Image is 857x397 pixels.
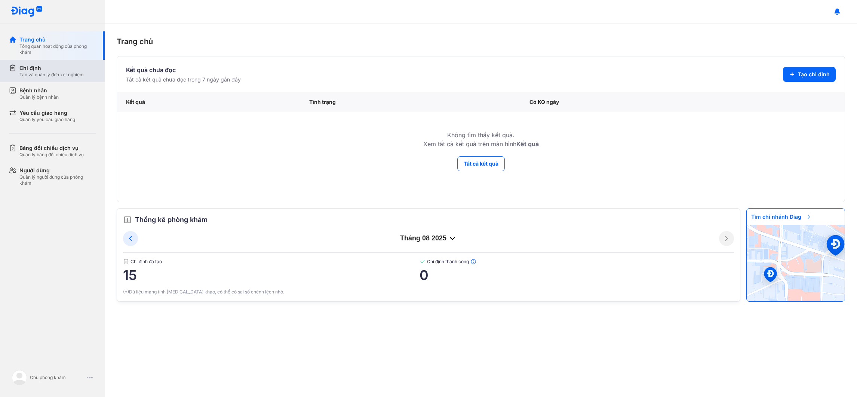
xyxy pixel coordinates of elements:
[123,259,420,265] span: Chỉ định đã tạo
[10,6,43,18] img: logo
[19,167,96,174] div: Người dùng
[30,375,84,381] div: Chủ phòng khám
[420,259,426,265] img: checked-green.01cc79e0.svg
[747,209,816,225] span: Tìm chi nhánh Diag
[516,140,539,148] b: Kết quả
[123,289,734,295] div: (*)Dữ liệu mang tính [MEDICAL_DATA] khảo, có thể có sai số chênh lệch nhỏ.
[798,71,830,78] span: Tạo chỉ định
[420,268,734,283] span: 0
[123,268,420,283] span: 15
[12,370,27,385] img: logo
[19,144,84,152] div: Bảng đối chiếu dịch vụ
[19,174,96,186] div: Quản lý người dùng của phòng khám
[126,76,241,83] div: Tất cả kết quả chưa đọc trong 7 ngày gần đây
[19,36,96,43] div: Trang chủ
[123,259,129,265] img: document.50c4cfd0.svg
[135,215,208,225] span: Thống kê phòng khám
[138,234,719,243] div: tháng 08 2025
[117,112,845,156] td: Không tìm thấy kết quả. Xem tất cả kết quả trên màn hình
[470,259,476,265] img: info.7e716105.svg
[19,152,84,158] div: Quản lý bảng đối chiếu dịch vụ
[19,43,96,55] div: Tổng quan hoạt động của phòng khám
[126,65,241,74] div: Kết quả chưa đọc
[520,92,756,112] div: Có KQ ngày
[300,92,520,112] div: Tình trạng
[19,109,75,117] div: Yêu cầu giao hàng
[117,36,845,47] div: Trang chủ
[457,156,505,171] button: Tất cả kết quả
[19,87,59,94] div: Bệnh nhân
[420,259,734,265] span: Chỉ định thành công
[19,117,75,123] div: Quản lý yêu cầu giao hàng
[19,72,84,78] div: Tạo và quản lý đơn xét nghiệm
[783,67,836,82] button: Tạo chỉ định
[19,64,84,72] div: Chỉ định
[19,94,59,100] div: Quản lý bệnh nhân
[123,215,132,224] img: order.5a6da16c.svg
[117,92,300,112] div: Kết quả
